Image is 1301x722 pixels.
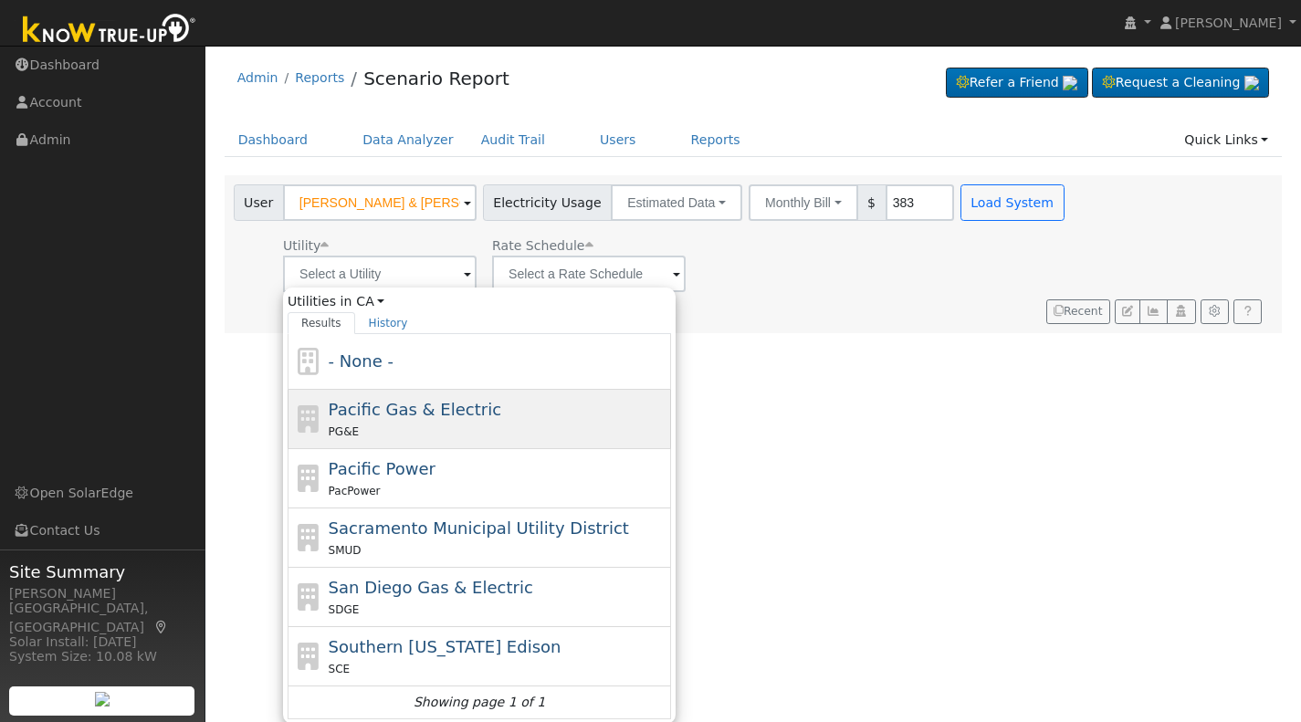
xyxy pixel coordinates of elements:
[329,485,381,497] span: PacPower
[349,123,467,157] a: Data Analyzer
[329,637,561,656] span: Southern [US_STATE] Edison
[356,292,384,311] a: CA
[225,123,322,157] a: Dashboard
[1063,76,1077,90] img: retrieve
[1201,299,1229,325] button: Settings
[749,184,858,221] button: Monthly Bill
[9,560,195,584] span: Site Summary
[946,68,1088,99] a: Refer a Friend
[1233,299,1262,325] a: Help Link
[95,692,110,706] img: retrieve
[483,184,612,221] span: Electricity Usage
[960,184,1065,221] button: Load System
[9,633,195,652] div: Solar Install: [DATE]
[467,123,559,157] a: Audit Trail
[329,459,435,478] span: Pacific Power
[1115,299,1140,325] button: Edit User
[9,599,195,637] div: [GEOGRAPHIC_DATA], [GEOGRAPHIC_DATA]
[283,184,477,221] input: Select a User
[363,68,509,89] a: Scenario Report
[1244,76,1259,90] img: retrieve
[288,312,355,334] a: Results
[1170,123,1282,157] a: Quick Links
[677,123,754,157] a: Reports
[14,10,205,51] img: Know True-Up
[1175,16,1282,30] span: [PERSON_NAME]
[9,647,195,666] div: System Size: 10.08 kW
[492,256,686,292] input: Select a Rate Schedule
[355,312,422,334] a: History
[329,578,533,597] span: San Diego Gas & Electric
[237,70,278,85] a: Admin
[288,292,671,311] span: Utilities in
[1046,299,1110,325] button: Recent
[1092,68,1269,99] a: Request a Cleaning
[329,425,359,438] span: PG&E
[492,238,593,253] span: Alias: None
[329,351,393,371] span: - None -
[9,584,195,603] div: [PERSON_NAME]
[611,184,742,221] button: Estimated Data
[329,663,351,675] span: SCE
[414,693,545,712] i: Showing page 1 of 1
[1139,299,1168,325] button: Multi-Series Graph
[153,620,170,634] a: Map
[586,123,650,157] a: Users
[857,184,887,221] span: $
[329,518,629,538] span: Sacramento Municipal Utility District
[295,70,344,85] a: Reports
[329,400,501,419] span: Pacific Gas & Electric
[283,236,477,256] div: Utility
[329,544,362,557] span: SMUD
[234,184,284,221] span: User
[1167,299,1195,325] button: Login As
[329,603,360,616] span: SDGE
[283,256,477,292] input: Select a Utility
